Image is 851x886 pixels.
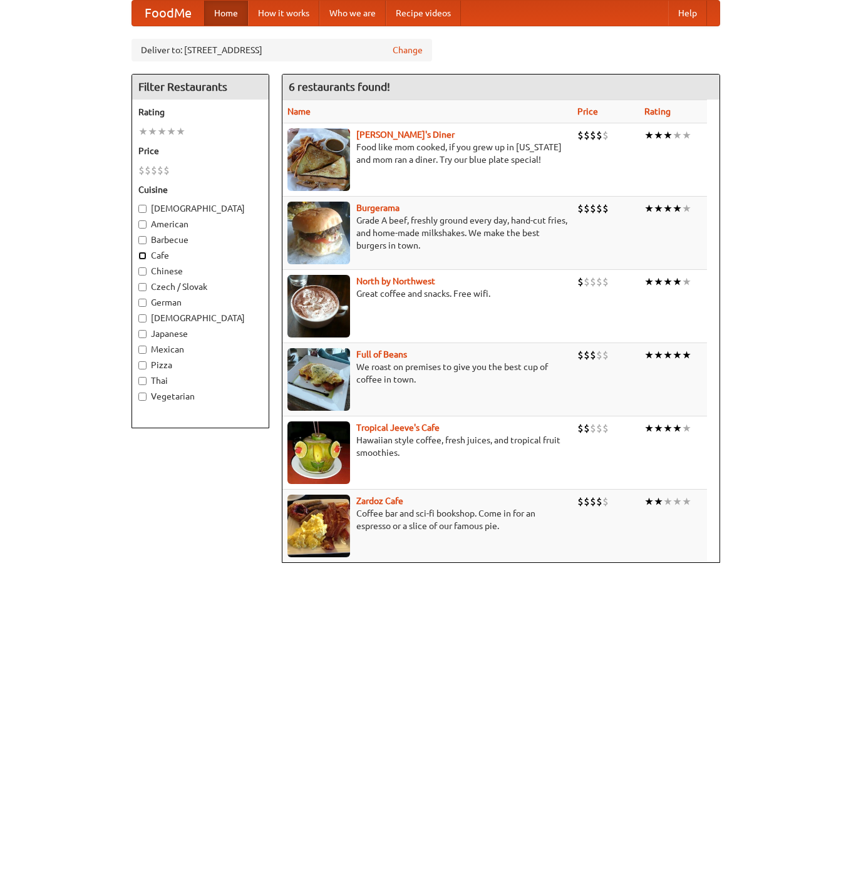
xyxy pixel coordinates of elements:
[590,495,596,508] li: $
[145,163,151,177] li: $
[176,125,185,138] li: ★
[663,202,673,215] li: ★
[138,183,262,196] h5: Cuisine
[356,496,403,506] a: Zardoz Cafe
[319,1,386,26] a: Who we are
[287,421,350,484] img: jeeves.jpg
[673,275,682,289] li: ★
[138,374,262,387] label: Thai
[654,348,663,362] li: ★
[682,348,691,362] li: ★
[673,202,682,215] li: ★
[287,495,350,557] img: zardoz.jpg
[644,106,671,116] a: Rating
[596,128,602,142] li: $
[682,495,691,508] li: ★
[356,203,400,213] a: Burgerama
[682,202,691,215] li: ★
[138,390,262,403] label: Vegetarian
[673,421,682,435] li: ★
[138,265,262,277] label: Chinese
[577,348,584,362] li: $
[663,495,673,508] li: ★
[138,236,147,244] input: Barbecue
[596,348,602,362] li: $
[663,421,673,435] li: ★
[287,214,567,252] p: Grade A beef, freshly ground every day, hand-cut fries, and home-made milkshakes. We make the bes...
[138,202,262,215] label: [DEMOGRAPHIC_DATA]
[138,220,147,229] input: American
[138,267,147,276] input: Chinese
[590,128,596,142] li: $
[596,495,602,508] li: $
[287,141,567,166] p: Food like mom cooked, if you grew up in [US_STATE] and mom ran a diner. Try our blue plate special!
[393,44,423,56] a: Change
[287,434,567,459] p: Hawaiian style coffee, fresh juices, and tropical fruit smoothies.
[138,205,147,213] input: [DEMOGRAPHIC_DATA]
[602,275,609,289] li: $
[138,281,262,293] label: Czech / Slovak
[602,202,609,215] li: $
[204,1,248,26] a: Home
[602,348,609,362] li: $
[287,275,350,337] img: north.jpg
[138,327,262,340] label: Japanese
[590,421,596,435] li: $
[157,163,163,177] li: $
[668,1,707,26] a: Help
[577,128,584,142] li: $
[663,275,673,289] li: ★
[157,125,167,138] li: ★
[163,163,170,177] li: $
[602,421,609,435] li: $
[644,421,654,435] li: ★
[584,421,590,435] li: $
[682,275,691,289] li: ★
[596,275,602,289] li: $
[654,495,663,508] li: ★
[590,348,596,362] li: $
[577,275,584,289] li: $
[584,275,590,289] li: $
[287,507,567,532] p: Coffee bar and sci-fi bookshop. Come in for an espresso or a slice of our famous pie.
[287,348,350,411] img: beans.jpg
[138,106,262,118] h5: Rating
[673,348,682,362] li: ★
[287,287,567,300] p: Great coffee and snacks. Free wifi.
[148,125,157,138] li: ★
[287,106,311,116] a: Name
[138,234,262,246] label: Barbecue
[654,202,663,215] li: ★
[682,128,691,142] li: ★
[584,128,590,142] li: $
[644,495,654,508] li: ★
[138,361,147,369] input: Pizza
[151,163,157,177] li: $
[654,128,663,142] li: ★
[138,299,147,307] input: German
[138,283,147,291] input: Czech / Slovak
[673,128,682,142] li: ★
[132,75,269,100] h4: Filter Restaurants
[356,276,435,286] a: North by Northwest
[356,130,455,140] a: [PERSON_NAME]'s Diner
[138,125,148,138] li: ★
[356,423,440,433] a: Tropical Jeeve's Cafe
[356,349,407,359] b: Full of Beans
[590,275,596,289] li: $
[644,348,654,362] li: ★
[663,348,673,362] li: ★
[673,495,682,508] li: ★
[132,1,204,26] a: FoodMe
[138,296,262,309] label: German
[138,218,262,230] label: American
[138,314,147,322] input: [DEMOGRAPHIC_DATA]
[138,359,262,371] label: Pizza
[138,330,147,338] input: Japanese
[602,495,609,508] li: $
[577,495,584,508] li: $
